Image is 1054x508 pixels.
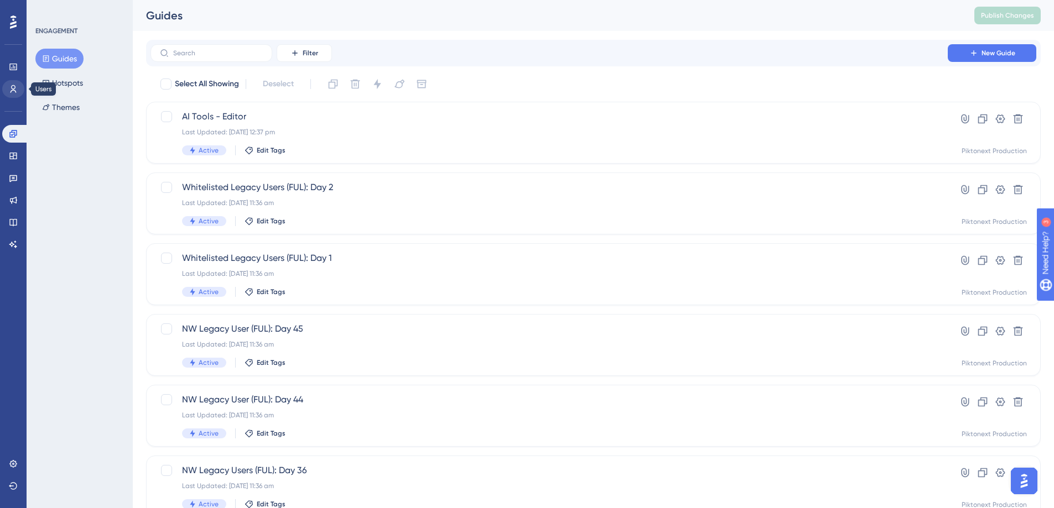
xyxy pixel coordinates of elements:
[981,11,1034,20] span: Publish Changes
[277,44,332,62] button: Filter
[257,358,285,367] span: Edit Tags
[253,74,304,94] button: Deselect
[257,146,285,155] span: Edit Tags
[182,110,916,123] span: AI Tools - Editor
[245,287,285,296] button: Edit Tags
[35,49,84,69] button: Guides
[182,411,916,420] div: Last Updated: [DATE] 11:36 am
[974,7,1041,24] button: Publish Changes
[182,269,916,278] div: Last Updated: [DATE] 11:36 am
[175,77,239,91] span: Select All Showing
[35,97,86,117] button: Themes
[982,49,1015,57] span: New Guide
[182,340,916,349] div: Last Updated: [DATE] 11:36 am
[245,217,285,226] button: Edit Tags
[948,44,1036,62] button: New Guide
[146,8,947,23] div: Guides
[35,27,77,35] div: ENGAGEMENT
[199,146,219,155] span: Active
[257,429,285,438] span: Edit Tags
[303,49,318,57] span: Filter
[182,128,916,137] div: Last Updated: [DATE] 12:37 pm
[245,146,285,155] button: Edit Tags
[182,181,916,194] span: Whitelisted Legacy Users (FUL): Day 2
[1008,464,1041,497] iframe: UserGuiding AI Assistant Launcher
[962,288,1027,297] div: Piktonext Production
[26,3,69,16] span: Need Help?
[199,429,219,438] span: Active
[263,77,294,91] span: Deselect
[962,359,1027,368] div: Piktonext Production
[199,287,219,296] span: Active
[35,73,90,93] button: Hotspots
[182,393,916,406] span: NW Legacy User (FUL): Day 44
[199,358,219,367] span: Active
[182,464,916,477] span: NW Legacy Users (FUL): Day 36
[245,358,285,367] button: Edit Tags
[182,198,916,207] div: Last Updated: [DATE] 11:36 am
[182,481,916,490] div: Last Updated: [DATE] 11:36 am
[962,217,1027,226] div: Piktonext Production
[257,217,285,226] span: Edit Tags
[182,252,916,265] span: Whitelisted Legacy Users (FUL): Day 1
[173,49,263,57] input: Search
[962,146,1027,155] div: Piktonext Production
[245,429,285,438] button: Edit Tags
[77,6,80,14] div: 3
[199,217,219,226] span: Active
[257,287,285,296] span: Edit Tags
[182,322,916,336] span: NW Legacy User (FUL): Day 45
[962,430,1027,438] div: Piktonext Production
